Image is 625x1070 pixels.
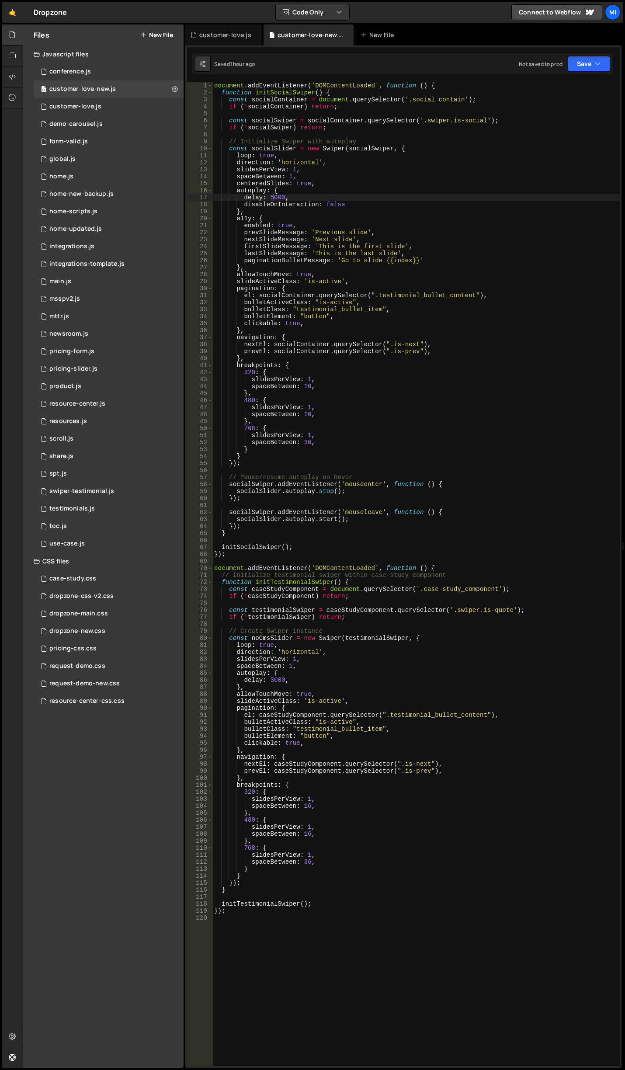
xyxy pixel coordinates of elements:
div: integrations.js [49,243,94,250]
div: 9831/22169.js [34,238,184,255]
div: dropzone-main.css [49,610,108,618]
div: home-scripts.js [49,208,97,215]
div: 94 [187,733,213,740]
div: 73 [187,586,213,593]
div: 9831/29769.js [34,360,184,378]
div: 57 [187,474,213,481]
div: 61 [187,502,213,509]
div: 9831/42900.js [34,220,184,238]
div: 102 [187,789,213,796]
div: Dropzone [34,7,67,17]
div: 29 [187,278,213,285]
div: 83 [187,656,213,663]
div: 18 [187,201,213,208]
div: main.js [49,278,71,285]
div: 77 [187,614,213,621]
div: request-demo.css [49,662,105,670]
div: swiper-testimonial.js [49,487,114,495]
div: 89 [187,698,213,705]
div: 31 [187,292,213,299]
div: 59 [187,488,213,495]
div: newsroom.js [49,330,88,338]
div: spt.js [49,470,67,478]
div: 9831/22551.js [34,378,184,395]
div: 9831/21745.css [34,605,184,622]
div: 9831/25080.js [34,150,184,168]
div: 60 [187,495,213,502]
div: 40 [187,355,213,362]
div: 115 [187,879,213,886]
div: 88 [187,691,213,698]
div: 16 [187,187,213,194]
div: request-demo-new.css [49,680,120,688]
div: 95 [187,740,213,747]
div: toc.js [49,522,67,530]
div: 105 [187,809,213,816]
div: integrations-template.js [49,260,125,268]
div: 71 [187,572,213,579]
div: 5 [187,110,213,117]
div: 8 [187,131,213,138]
div: Saved [214,60,255,68]
div: 27 [187,264,213,271]
div: resource-center-css.css [49,697,125,705]
div: dropzone-new.css [49,627,105,635]
div: 9831/45081.js [34,483,184,500]
div: 113 [187,865,213,872]
div: pricing-slider.js [49,365,97,373]
div: 24 [187,243,213,250]
div: 26 [187,257,213,264]
h2: Files [34,30,49,40]
div: 54 [187,453,213,460]
div: 13 [187,166,213,173]
div: 21 [187,222,213,229]
div: 9831/41964.css [34,622,184,640]
div: 110 [187,844,213,851]
div: 56 [187,467,213,474]
a: Connect to Webflow [511,4,602,20]
div: demo-carousel.js [49,120,103,128]
div: 34 [187,313,213,320]
div: 12 [187,159,213,166]
div: New File [361,31,397,39]
div: msspv2.js [49,295,80,303]
div: 9831/30620.js [34,63,184,80]
div: share.js [49,452,73,460]
div: 9831/22713.js [34,535,184,552]
div: 9831/35453.js [34,255,184,273]
div: 82 [187,649,213,656]
div: 68 [187,551,213,558]
div: 22 [187,229,213,236]
a: 🤙 [2,2,23,23]
div: 75 [187,600,213,607]
div: mttr.js [49,313,69,320]
div: 9831/40925.js [34,98,184,115]
div: 106 [187,816,213,823]
div: 112 [187,858,213,865]
div: 9831/21747.js [34,273,184,290]
div: 2 [187,89,213,96]
span: 0 [41,87,46,94]
div: 120 [187,914,213,921]
div: 33 [187,306,213,313]
div: 9831/26505.js [34,430,184,448]
div: 44 [187,383,213,390]
div: 14 [187,173,213,180]
div: home.js [49,173,73,181]
div: 7 [187,124,213,131]
a: Mi [605,4,621,20]
div: scroll.js [49,435,73,443]
div: 98 [187,761,213,768]
div: 1 hour ago [230,60,255,68]
div: use-case.js [49,540,85,548]
div: 67 [187,544,213,551]
div: 39 [187,348,213,355]
div: 107 [187,823,213,830]
div: conference.js [49,68,91,76]
div: 38 [187,341,213,348]
div: 81 [187,642,213,649]
div: 104 [187,802,213,809]
div: 65 [187,530,213,537]
div: 92 [187,719,213,726]
div: 76 [187,607,213,614]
